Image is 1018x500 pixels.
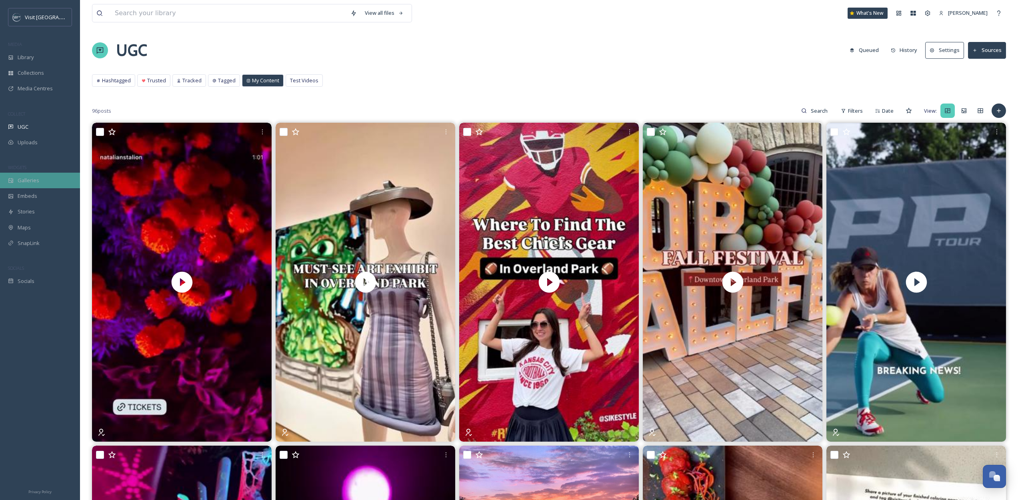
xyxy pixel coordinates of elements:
span: Date [882,107,894,115]
video: SHARE this post with someone you want to take you to the Overland Park Fall Festival in @downtown... [643,123,822,442]
span: Privacy Policy [28,489,52,494]
video: INTRODUCING THE APP OVERLAND PARK OPEN 🔥 #VisitOverlandPark has signed a five-year agreement with... [826,123,1006,442]
a: Queued [846,42,887,58]
input: Search [807,103,833,119]
img: thumbnail [92,123,272,442]
span: View: [924,107,937,115]
span: WIDGETS [8,164,26,170]
video: A MATCH MADE IN HEAVEN: KB X JS 🔥🥤💎 This fabulous exhibit at the @nermanmuseum has been EXTENDED ... [276,123,455,442]
a: Privacy Policy [28,486,52,496]
img: thumbnail [826,123,1006,442]
span: MEDIA [8,41,22,47]
span: Tracked [182,77,202,84]
span: Tagged [218,77,236,84]
span: Embeds [18,192,37,200]
span: Stories [18,208,35,215]
a: What's New [848,8,888,19]
img: thumbnail [459,123,639,442]
button: History [887,42,922,58]
a: View all files [361,5,408,21]
span: Galleries [18,177,39,184]
video: Tomorrow is the first RED FRIDAY of the season! ❤️‍🔥🏈📣 Head to these three Overland Park spots to... [459,123,639,442]
span: 96 posts [92,107,111,115]
span: Collections [18,69,44,77]
span: Socials [18,277,34,285]
img: c3es6xdrejuflcaqpovn.png [13,13,21,21]
button: Sources [968,42,1006,58]
span: Test Videos [290,77,318,84]
a: History [887,42,926,58]
span: SnapLink [18,239,40,247]
span: Visit [GEOGRAPHIC_DATA] [25,13,87,21]
span: Maps [18,224,31,231]
button: Queued [846,42,883,58]
span: Trusted [147,77,166,84]
button: Settings [925,42,964,58]
input: Search your library [111,4,346,22]
span: Media Centres [18,85,53,92]
span: My Content [252,77,279,84]
a: [PERSON_NAME] [935,5,992,21]
span: SOCIALS [8,265,24,271]
button: Open Chat [983,465,1006,488]
a: Settings [925,42,968,58]
span: UGC [18,123,28,131]
span: Filters [848,107,863,115]
span: Uploads [18,139,38,146]
img: thumbnail [276,123,455,442]
span: COLLECT [8,111,25,117]
span: Library [18,54,34,61]
span: Hashtagged [102,77,131,84]
span: [PERSON_NAME] [948,9,988,16]
img: thumbnail [643,123,822,442]
a: UGC [116,38,147,62]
